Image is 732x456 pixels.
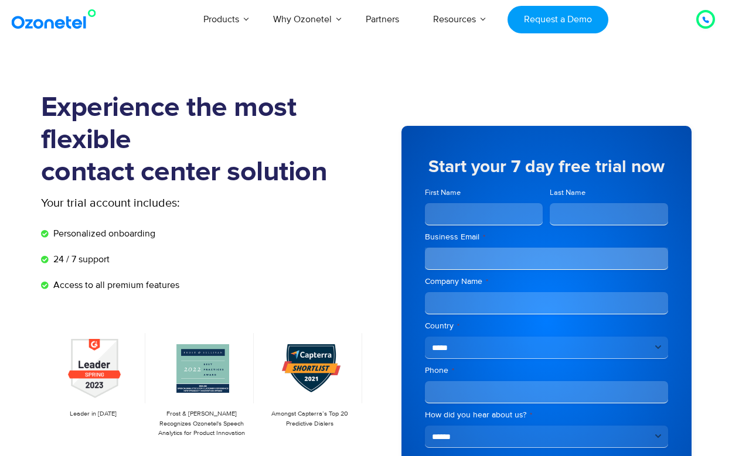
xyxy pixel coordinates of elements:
[508,6,608,33] a: Request a Demo
[425,365,668,376] label: Phone
[47,409,140,419] p: Leader in [DATE]
[41,194,278,212] p: Your trial account includes:
[41,92,366,188] h1: Experience the most flexible contact center solution
[50,227,155,241] span: Personalized onboarding
[425,409,668,421] label: How did you hear about us?
[425,320,668,332] label: Country
[550,187,668,198] label: Last Name
[425,187,543,198] label: First Name
[425,276,668,287] label: Company Name
[263,409,356,428] p: Amongst Capterra’s Top 20 Predictive Dialers
[155,409,248,438] p: Frost & [PERSON_NAME] Recognizes Ozonetel's Speech Analytics for Product Innovation
[425,158,668,176] h5: Start your 7 day free trial now
[425,231,668,243] label: Business Email
[50,252,110,266] span: 24 / 7 support
[50,278,179,292] span: Access to all premium features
